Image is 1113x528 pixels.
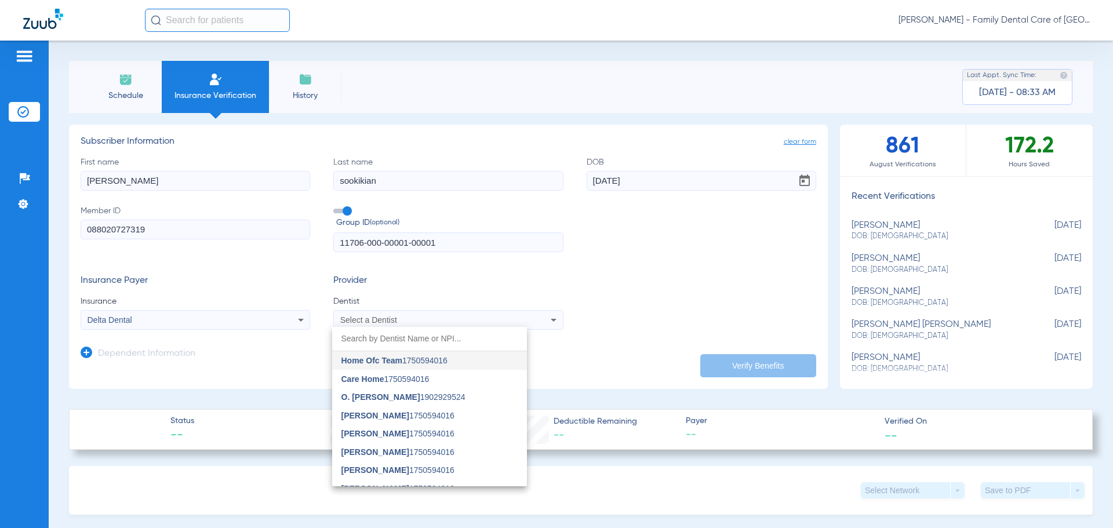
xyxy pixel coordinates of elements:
span: O. [PERSON_NAME] [341,392,420,402]
span: [PERSON_NAME] [341,465,409,475]
span: 1750594016 [341,356,448,365]
span: 1750594016 [341,375,430,383]
span: 1750594016 [341,448,454,456]
span: [PERSON_NAME] [341,411,409,420]
span: [PERSON_NAME] [341,429,409,438]
span: 1750594016 [341,466,454,474]
span: 1750594016 [341,412,454,420]
span: 1902929524 [341,393,465,401]
span: Care Home [341,374,384,384]
span: Home Ofc Team [341,356,403,365]
span: [PERSON_NAME] [341,447,409,457]
span: 1750594016 [341,429,454,438]
input: dropdown search [332,327,527,351]
span: 1750594016 [341,485,454,493]
span: [PERSON_NAME] [341,484,409,493]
